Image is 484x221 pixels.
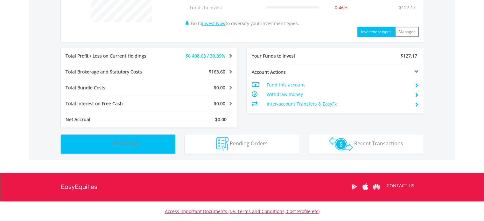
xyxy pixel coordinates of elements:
a: EasyEquities [61,173,97,201]
div: Total Brokerage and Statutory Costs [61,69,164,75]
span: Pending Orders [230,140,268,147]
div: Total Interest on Free Cash [61,100,164,107]
button: Manager [395,27,419,37]
a: Huawei [371,177,382,197]
button: Recent Transactions [309,135,424,154]
img: pending_instructions-wht.png [216,137,228,151]
span: Recent Transactions [354,140,403,147]
td: $127.17 [396,1,419,14]
span: $163.60 [209,69,225,75]
div: Your Funds to Invest [247,53,335,59]
span: $0.00 [214,85,225,91]
a: CONTACT US [382,177,419,195]
img: transactions-zar-wht.png [329,137,353,151]
div: Account Actions [247,69,335,75]
button: Pending Orders [185,135,299,154]
span: $0.00 [214,100,225,107]
td: 0.46% [322,1,361,14]
a: Google Play [349,177,360,197]
button: Investment types [357,27,395,37]
span: $6 408.63 / 30.39% [186,53,225,59]
img: holdings-wht.png [96,137,110,151]
button: All Holdings [61,135,175,154]
div: Total Profit / Loss on Current Holdings [61,53,164,59]
span: All Holdings [111,140,140,147]
a: Access Important Documents (i.e. Terms and Conditions, Cost Profile etc) [165,208,319,214]
a: Invest Now [202,20,226,26]
span: $0.00 [215,116,227,122]
td: Funds to Invest [186,1,264,14]
td: Fund this account [266,80,409,90]
div: Net Accrual [61,116,164,123]
td: Withdraw money [266,90,409,99]
a: Apple [360,177,371,197]
td: Inter-account Transfers & EasyFx [266,99,409,109]
span: $127.17 [401,53,417,59]
div: Total Bundle Costs [61,85,164,91]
